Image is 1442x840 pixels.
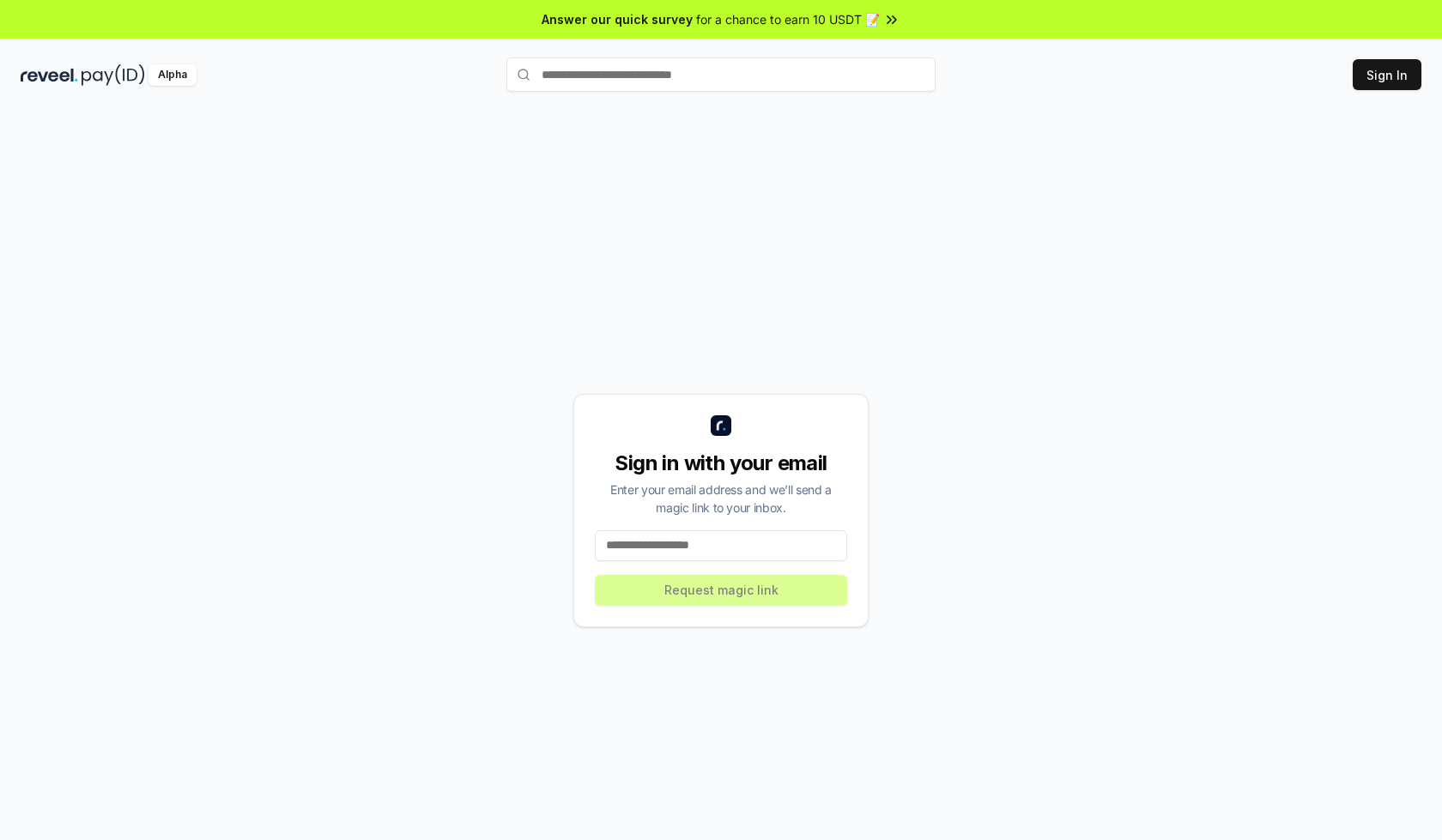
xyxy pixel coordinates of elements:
[711,415,731,436] img: logo_small
[542,10,693,28] span: Answer our quick survey
[21,64,78,86] img: reveel_dark
[595,480,847,517] div: Enter your email address and we’ll send a magic link to your inbox.
[696,10,880,28] span: for a chance to earn 10 USDT 📝
[1353,59,1421,90] button: Sign In
[148,64,197,86] div: Alpha
[595,450,847,477] div: Sign in with your email
[82,64,145,86] img: pay_id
